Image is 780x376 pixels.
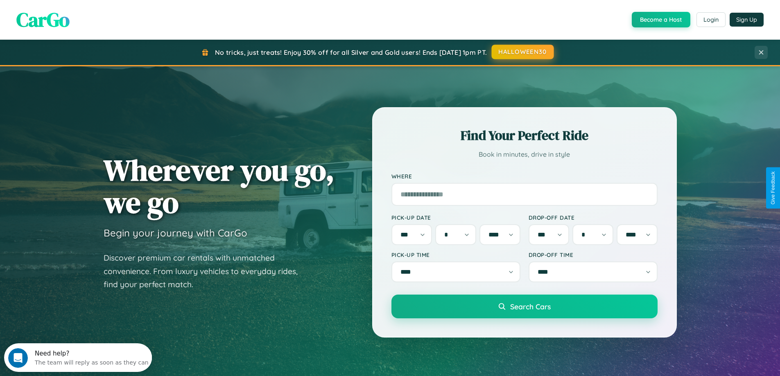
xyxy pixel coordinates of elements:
[492,45,554,59] button: HALLOWEEN30
[529,214,658,221] label: Drop-off Date
[529,251,658,258] label: Drop-off Time
[104,154,335,218] h1: Wherever you go, we go
[391,295,658,318] button: Search Cars
[8,348,28,368] iframe: Intercom live chat
[730,13,764,27] button: Sign Up
[391,251,520,258] label: Pick-up Time
[391,149,658,160] p: Book in minutes, drive in style
[391,214,520,221] label: Pick-up Date
[391,126,658,144] h2: Find Your Perfect Ride
[510,302,551,311] span: Search Cars
[696,12,726,27] button: Login
[31,7,145,14] div: Need help?
[3,3,152,26] div: Open Intercom Messenger
[104,251,308,291] p: Discover premium car rentals with unmatched convenience. From luxury vehicles to everyday rides, ...
[16,6,70,33] span: CarGo
[215,48,487,56] span: No tricks, just treats! Enjoy 30% off for all Silver and Gold users! Ends [DATE] 1pm PT.
[391,173,658,180] label: Where
[104,227,247,239] h3: Begin your journey with CarGo
[770,171,776,205] div: Give Feedback
[632,12,690,27] button: Become a Host
[31,14,145,22] div: The team will reply as soon as they can
[4,343,152,372] iframe: Intercom live chat discovery launcher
